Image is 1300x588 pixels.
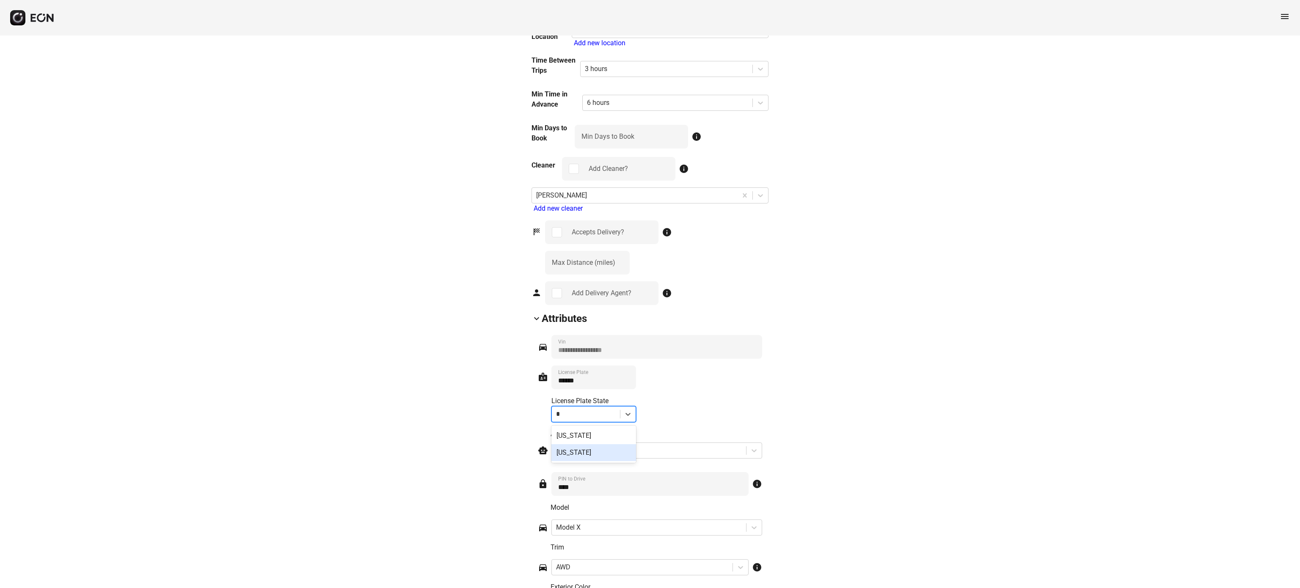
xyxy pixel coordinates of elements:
h3: Min Time in Advance [532,89,582,110]
span: keyboard_arrow_down [532,313,542,324]
label: PIN to Drive [558,475,585,482]
h2: Attributes [542,312,587,325]
span: menu [1280,11,1290,22]
label: Min Days to Book [581,132,634,142]
div: Add new cleaner [534,203,768,214]
span: directions_car [538,522,548,533]
h3: Cleaner [532,160,555,170]
span: directions_car [538,342,548,352]
span: info [691,132,702,142]
span: smart_toy [538,445,548,456]
div: Accepts Delivery? [572,227,624,237]
div: [US_STATE] [551,444,636,461]
span: person [532,288,542,298]
label: License Plate [558,369,588,376]
span: directions_car [538,562,548,572]
p: Model [551,503,762,513]
span: lock [538,479,548,489]
span: info [679,164,689,174]
div: Add Cleaner? [589,164,628,174]
p: Autopilot [551,429,762,439]
div: Add Delivery Agent? [572,288,631,298]
span: info [662,227,672,237]
h3: Time Between Trips [532,55,580,76]
div: [US_STATE] [551,427,636,444]
p: Trim [551,542,762,552]
label: Max Distance (miles) [552,258,615,268]
span: info [752,562,762,572]
span: sports_score [532,227,542,237]
span: info [662,288,672,298]
span: badge [538,372,548,382]
div: License Plate State [551,396,636,406]
div: Add new location [574,38,768,48]
h3: Min Days to Book [532,123,575,143]
span: info [752,479,762,489]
